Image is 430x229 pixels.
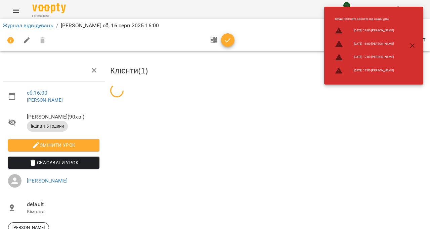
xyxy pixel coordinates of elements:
[32,3,66,13] img: Voopty Logo
[8,139,99,151] button: Змінити урок
[27,123,68,129] span: індив 1.5 години
[3,22,53,29] a: Журнал відвідувань
[13,141,94,149] span: Змінити урок
[110,66,427,75] h3: Клієнти ( 1 )
[330,51,399,64] li: [DATE] 17:00 [PERSON_NAME]
[330,24,399,37] li: [DATE] 18:00 [PERSON_NAME]
[330,37,399,51] li: [DATE] 18:00 [PERSON_NAME]
[27,97,63,103] a: [PERSON_NAME]
[343,2,350,9] span: 1
[330,14,399,24] li: default : Кімната зайнята під інший урок
[27,90,47,96] a: сб , 16:00
[27,177,68,184] a: [PERSON_NAME]
[13,159,94,167] span: Скасувати Урок
[32,14,66,18] span: For Business
[8,3,24,19] button: Menu
[3,22,427,30] nav: breadcrumb
[27,208,99,215] p: Кімната
[56,22,58,30] li: /
[8,157,99,169] button: Скасувати Урок
[61,22,159,30] p: [PERSON_NAME] сб, 16 серп 2025 16:00
[27,113,99,121] span: [PERSON_NAME] ( 90 хв. )
[27,200,99,208] span: default
[330,64,399,77] li: [DATE] 17:00 [PERSON_NAME]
